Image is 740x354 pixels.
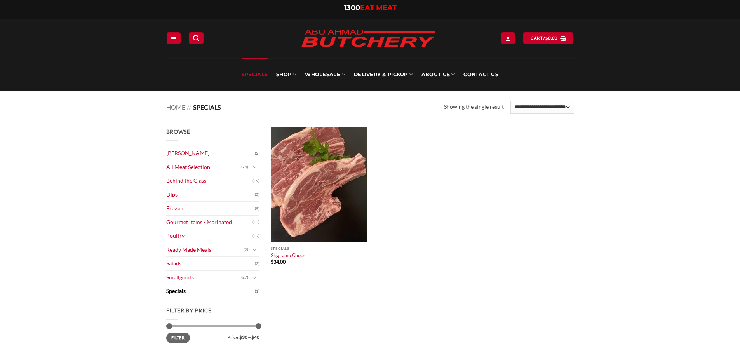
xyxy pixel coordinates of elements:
[255,189,259,201] span: (5)
[166,202,255,215] a: Frozen
[501,32,515,44] a: Login
[255,203,259,214] span: (9)
[166,128,190,135] span: Browse
[166,257,255,270] a: Salads
[255,286,259,297] span: (1)
[166,216,252,229] a: Gourmet Items / Marinated
[166,229,252,243] a: Poultry
[193,103,221,111] span: Specials
[166,160,241,174] a: All Meat Selection
[166,174,252,188] a: Behind the Glass
[344,3,397,12] a: 1300EAT MEAT
[166,188,255,202] a: Dips
[167,32,181,44] a: Menu
[294,24,442,54] img: Abu Ahmad Butchery
[510,101,574,114] select: Shop order
[241,272,248,283] span: (27)
[166,284,255,298] a: Specials
[276,58,296,91] a: SHOP
[444,103,504,112] p: Showing the single result
[360,3,397,12] span: EAT MEAT
[244,244,248,256] span: (2)
[271,246,367,251] p: Specials
[271,127,367,242] img: Lamb_forequarter_Chops (per 1Kg)
[166,146,255,160] a: [PERSON_NAME]
[463,58,498,91] a: Contact Us
[271,259,286,265] bdi: 34.00
[255,258,259,270] span: (2)
[250,246,259,254] button: Toggle
[421,58,455,91] a: About Us
[252,230,259,242] span: (12)
[166,307,212,314] span: Filter by price
[271,252,306,258] a: 2kg Lamb Chops
[166,103,185,111] a: Home
[545,35,558,40] bdi: 0.00
[252,216,259,228] span: (13)
[255,148,259,159] span: (2)
[523,32,573,44] a: View cart
[545,35,548,42] span: $
[166,333,259,340] div: Price: —
[187,103,191,111] span: //
[252,175,259,187] span: (19)
[166,333,190,343] button: Filter
[305,58,345,91] a: Wholesale
[344,3,360,12] span: 1300
[354,58,413,91] a: Delivery & Pickup
[250,163,259,171] button: Toggle
[189,32,204,44] a: Search
[166,243,244,257] a: Ready Made Meals
[531,35,558,42] span: Cart /
[166,271,241,284] a: Smallgoods
[241,161,248,173] span: (74)
[242,58,268,91] a: Specials
[271,259,273,265] span: $
[239,334,247,340] span: $30
[251,334,259,340] span: $40
[250,273,259,282] button: Toggle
